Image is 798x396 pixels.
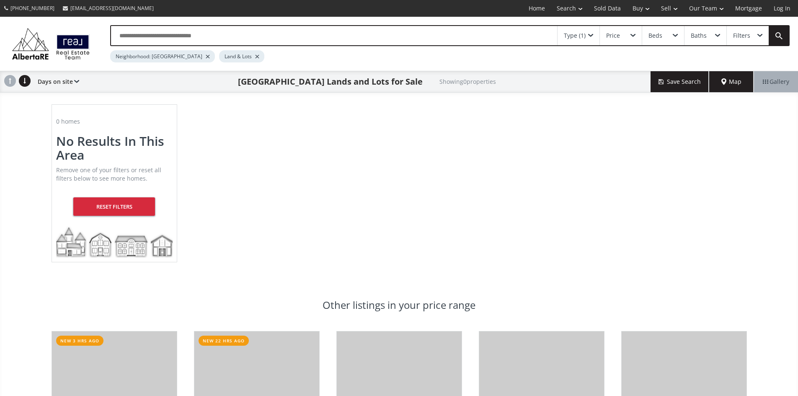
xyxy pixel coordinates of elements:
div: Gallery [754,71,798,92]
span: [PHONE_NUMBER] [10,5,54,12]
a: 0 homesNo Results In This AreaRemove one of your filters or reset all filters below to see more h... [43,96,186,271]
div: Land & Lots [219,50,264,62]
span: Remove one of your filters or reset all filters below to see more homes. [56,166,161,182]
div: Filters [733,33,750,39]
div: Price [606,33,620,39]
span: [EMAIL_ADDRESS][DOMAIN_NAME] [70,5,154,12]
div: Beds [648,33,662,39]
h2: Showing 0 properties [439,78,496,85]
div: View Photos & Details [84,380,145,388]
h1: [GEOGRAPHIC_DATA] Lands and Lots for Sale [238,76,423,88]
a: [EMAIL_ADDRESS][DOMAIN_NAME] [59,0,158,16]
span: 0 homes [56,117,80,125]
img: Logo [8,26,93,62]
div: Map [709,71,754,92]
div: View Photos & Details [227,380,287,388]
span: Gallery [763,78,789,86]
div: Type (1) [564,33,586,39]
div: Baths [691,33,707,39]
h3: Other listings in your price range [323,300,475,310]
div: Neighborhood: [GEOGRAPHIC_DATA] [110,50,215,62]
div: View Photos & Details [369,380,429,388]
h2: No Results In This Area [56,134,173,162]
span: Map [721,78,741,86]
div: Reset Filters [73,197,155,216]
div: View Photos & Details [511,380,572,388]
div: Days on site [34,71,79,92]
div: View Photos & Details [654,380,714,388]
button: Save Search [651,71,709,92]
